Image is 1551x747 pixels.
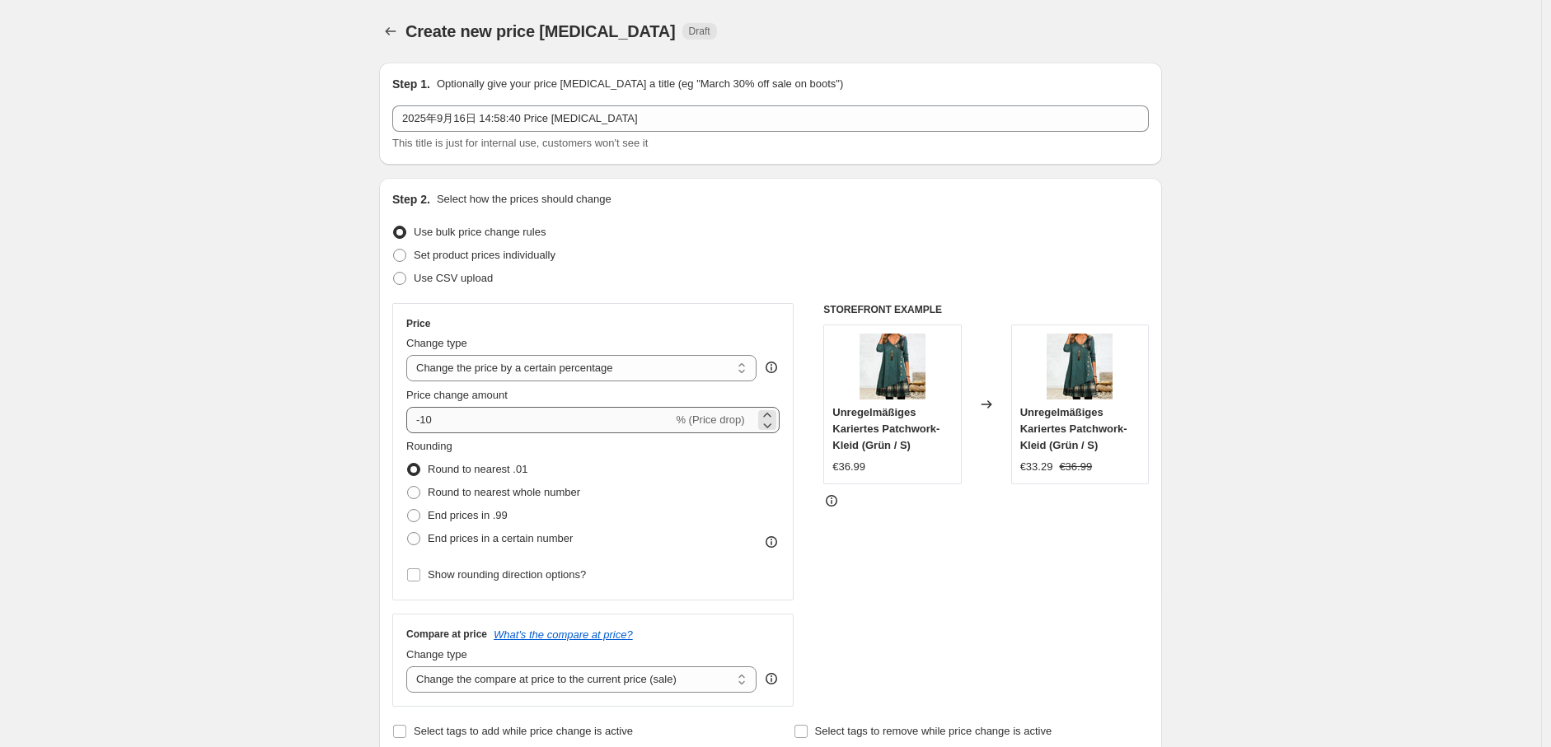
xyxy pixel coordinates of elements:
[406,628,487,641] h3: Compare at price
[379,20,402,43] button: Price change jobs
[763,670,780,687] div: help
[1020,406,1127,451] span: Unregelmäßiges Kariertes Patchwork-Kleid (Grün / S)
[428,486,580,498] span: Round to nearest whole number
[406,337,467,349] span: Change type
[689,25,710,38] span: Draft
[392,137,648,149] span: This title is just for internal use, customers won't see it
[1059,459,1092,475] strike: €36.99
[414,272,493,284] span: Use CSV upload
[406,440,452,452] span: Rounding
[428,532,573,544] span: End prices in a certain number
[437,191,611,208] p: Select how the prices should change
[392,191,430,208] h2: Step 2.
[406,389,508,401] span: Price change amount
[428,463,527,475] span: Round to nearest .01
[428,509,508,521] span: End prices in .99
[832,406,940,451] span: Unregelmäßiges Kariertes Patchwork-Kleid (Grün / S)
[414,249,555,261] span: Set product prices individually
[437,76,843,92] p: Optionally give your price [MEDICAL_DATA] a title (eg "March 30% off sale on boots")
[763,359,780,376] div: help
[815,725,1052,737] span: Select tags to remove while price change is active
[676,413,744,426] span: % (Price drop)
[1020,459,1053,475] div: €33.29
[414,725,633,737] span: Select tags to add while price change is active
[428,568,586,581] span: Show rounding direction options?
[406,317,430,330] h3: Price
[406,648,467,661] span: Change type
[405,22,676,40] span: Create new price [MEDICAL_DATA]
[392,105,1149,132] input: 30% off holiday sale
[494,628,633,641] button: What's the compare at price?
[406,407,672,433] input: -15
[414,226,546,238] span: Use bulk price change rules
[832,459,865,475] div: €36.99
[392,76,430,92] h2: Step 1.
[823,303,1149,316] h6: STOREFRONT EXAMPLE
[1047,334,1113,399] img: UnregelmassigBedrucktesPatchwork-Kleid_80x.webp
[860,334,925,399] img: UnregelmassigBedrucktesPatchwork-Kleid_80x.webp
